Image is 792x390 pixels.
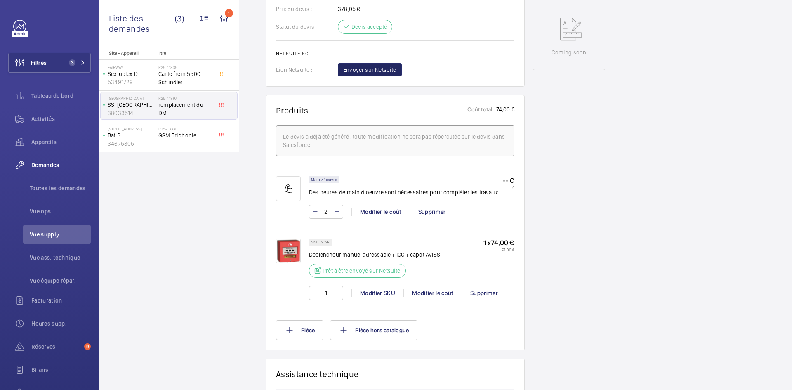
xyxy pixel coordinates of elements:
[30,277,91,285] span: Vue équipe répar.
[109,13,174,34] span: Liste des demandes
[483,247,514,252] p: 74,00 €
[502,185,514,190] p: -- €
[31,366,91,374] span: Bilans
[311,178,337,181] p: Main d'oeuvre
[467,105,495,116] p: Coût total :
[552,48,586,57] p: Coming soon
[108,70,155,78] p: Sextuplex D
[276,51,514,57] h2: Netsuite SO
[495,105,514,116] p: 74,00 €
[158,70,213,86] span: Carte frein 5500 Schindler
[31,319,91,328] span: Heures supp.
[309,251,440,259] p: Declencheur manuel adressable + ICC + capot AVISS
[323,267,401,275] p: Prêt à être envoyé sur Netsuite
[283,132,507,149] div: Le devis a déjà été généré ; toute modification ne sera pas répercutée sur le devis dans Salesforce.
[330,320,417,340] button: Pièce hors catalogue
[157,50,211,56] p: Titre
[338,63,402,76] button: Envoyer sur Netsuite
[351,208,410,216] div: Modifier le coût
[158,96,213,101] h2: R25-11897
[31,115,91,123] span: Activités
[108,109,155,117] p: 38033514
[276,369,358,379] h1: Assistance technique
[343,66,396,74] span: Envoyer sur Netsuite
[31,92,91,100] span: Tableau de bord
[108,96,155,101] p: [GEOGRAPHIC_DATA]
[30,230,91,239] span: Vue supply
[30,207,91,215] span: Vue ops
[108,126,155,131] p: [STREET_ADDRESS]
[31,138,91,146] span: Appareils
[351,289,403,297] div: Modifier SKU
[276,176,301,201] img: muscle-sm.svg
[483,239,514,247] p: 1 x 74,00 €
[99,50,153,56] p: Site - Appareil
[276,239,301,263] img: NJTZJAkjBTYgplYTvTNGbfKVm0jI5VOHrvB78e86sOyPlxtG.jpeg
[30,184,91,192] span: Toutes les demandes
[108,139,155,148] p: 34675305
[276,105,309,116] h1: Produits
[84,343,91,350] span: 9
[31,59,47,67] span: Filtres
[403,289,462,297] div: Modifier le coût
[108,65,155,70] p: FAIRWAY
[108,131,155,139] p: Bat B
[108,78,155,86] p: 53491729
[69,59,75,66] span: 3
[31,161,91,169] span: Demandes
[31,343,81,351] span: Réserves
[410,208,454,216] div: Supprimer
[311,241,330,243] p: SKU 19397
[31,296,91,305] span: Facturation
[309,188,500,196] p: Des heures de main d'oeuvre sont nécessaires pour compléter les travaux.
[158,126,213,131] h2: R25-13330
[158,131,213,139] span: GSM Triphonie
[158,101,213,117] span: remplacement du DM
[108,101,155,109] p: SSI [GEOGRAPHIC_DATA]
[30,253,91,262] span: Vue ass. technique
[8,53,91,73] button: Filtres3
[462,289,506,297] div: Supprimer
[502,176,514,185] p: -- €
[158,65,213,70] h2: R25-11835
[276,320,323,340] button: Pièce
